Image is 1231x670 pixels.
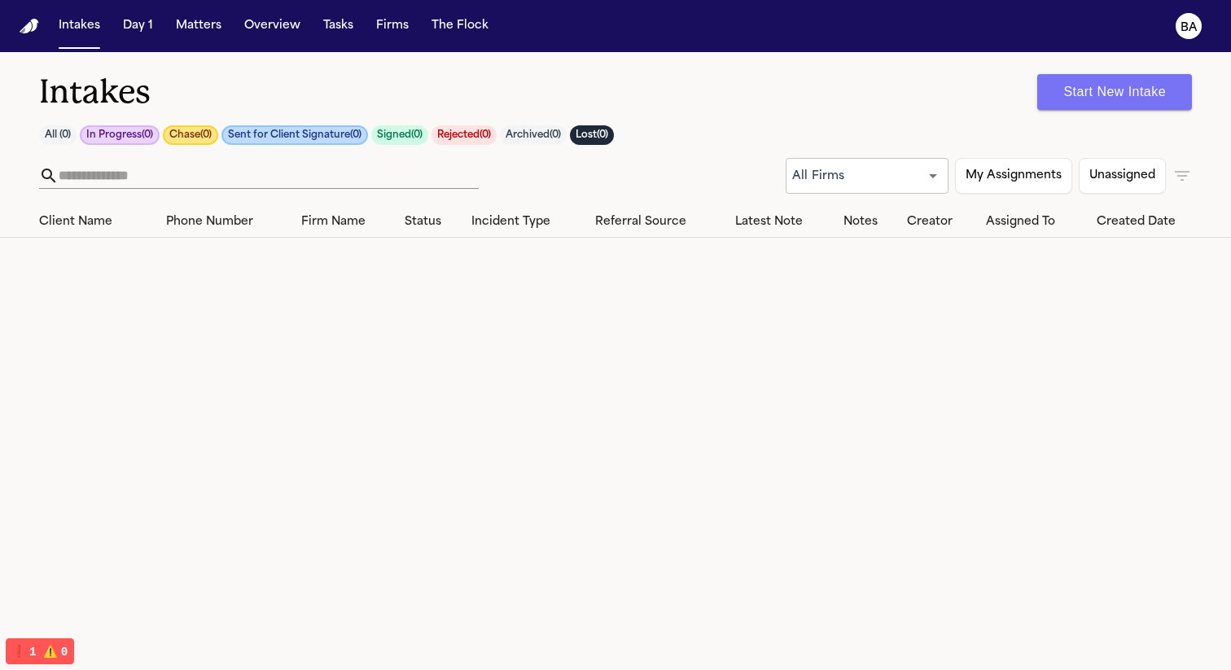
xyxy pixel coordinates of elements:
button: Signed(0) [371,125,428,145]
button: Tasks [317,11,360,41]
span: All Firms [792,170,844,182]
div: Status [405,213,458,230]
div: Phone Number [166,213,287,230]
div: Assigned To [986,213,1084,230]
button: Intakes [52,11,107,41]
div: Client Name [39,213,153,230]
div: Created Date [1097,213,1207,230]
button: The Flock [425,11,495,41]
button: Rejected(0) [432,125,497,145]
button: My Assignments [955,158,1072,194]
div: Notes [843,213,894,230]
button: Sent for Client Signature(0) [221,125,368,145]
button: Matters [169,11,228,41]
button: Day 1 [116,11,160,41]
button: Lost(0) [570,125,614,145]
button: In Progress(0) [80,125,160,145]
div: Latest Note [735,213,830,230]
button: Chase(0) [163,125,218,145]
button: Overview [238,11,307,41]
a: Home [20,19,39,34]
div: Creator [907,213,973,230]
button: All (0) [39,125,77,145]
h1: Intakes [39,72,151,112]
button: Start New Intake [1037,74,1192,110]
div: Firm Name [301,213,392,230]
img: Finch Logo [20,19,39,34]
div: Referral Source [595,213,722,230]
button: Unassigned [1079,158,1166,194]
div: Incident Type [471,213,582,230]
button: Archived(0) [500,125,567,145]
button: Firms [370,11,415,41]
